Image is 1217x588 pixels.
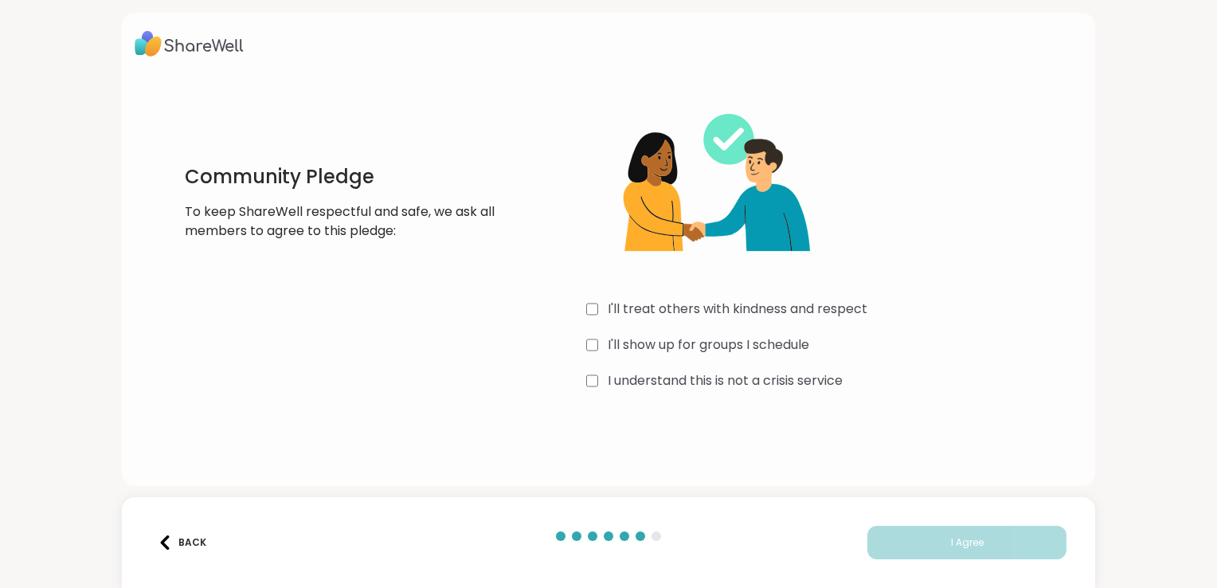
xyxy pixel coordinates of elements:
[185,202,503,241] p: To keep ShareWell respectful and safe, we ask all members to agree to this pledge:
[158,535,206,550] div: Back
[135,25,244,62] img: ShareWell Logo
[151,526,214,559] button: Back
[608,300,867,319] label: I'll treat others with kindness and respect
[608,371,843,390] label: I understand this is not a crisis service
[951,535,984,550] span: I Agree
[867,526,1066,559] button: I Agree
[185,164,503,190] h1: Community Pledge
[608,335,809,355] label: I'll show up for groups I schedule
